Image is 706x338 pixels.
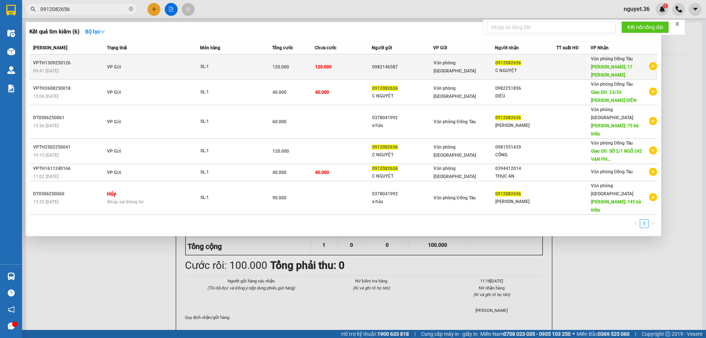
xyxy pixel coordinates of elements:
[129,7,133,11] span: close-circle
[372,151,433,159] div: C NGUYỆT
[372,198,433,206] div: a hậu
[8,289,15,296] span: question-circle
[633,221,638,225] span: left
[107,45,127,50] span: Trạng thái
[495,143,556,151] div: 0981551439
[591,169,633,174] span: Văn phòng Đồng Tàu
[107,170,121,175] span: VP Gửi
[649,117,657,125] span: plus-circle
[7,66,15,74] img: warehouse-icon
[372,122,433,129] div: a hậu
[41,46,167,55] li: Hotline: 1900888999
[8,323,15,330] span: message
[434,195,475,200] span: Văn phòng Đồng Tàu
[33,68,58,74] span: 09:41 [DATE]
[495,115,521,120] span: 0912082656
[33,143,105,151] div: VPTH2502250041
[495,92,556,100] div: DIỆU
[649,88,657,96] span: plus-circle
[107,199,144,204] span: Nhập sai thông tin
[591,64,632,78] span: [PERSON_NAME]: 17 [PERSON_NAME]
[651,221,655,225] span: right
[434,119,475,124] span: Văn phòng Đồng Tàu
[7,273,15,280] img: warehouse-icon
[627,23,663,31] span: Kết nối tổng đài
[7,48,15,56] img: warehouse-icon
[79,26,111,38] button: Bộ lọcdown
[372,86,398,91] span: 0912082656
[315,170,329,175] span: 40.000
[495,172,556,180] div: THỤC AN
[591,56,633,61] span: Văn phòng Đồng Tàu
[372,92,433,100] div: C NGUYỆT
[272,45,293,50] span: Tổng cước
[675,21,680,26] span: close
[33,123,58,128] span: 15:56 [DATE]
[33,59,105,67] div: VPTH1309250126
[272,149,289,154] span: 120.000
[556,45,579,50] span: TT xuất HĐ
[107,119,121,124] span: VP Gửi
[591,183,633,196] span: Văn phòng [GEOGRAPHIC_DATA]
[200,168,256,177] div: SL: 1
[372,190,433,198] div: 0378041992
[33,85,105,92] div: VPTH2608250018
[200,63,256,71] div: SL: 1
[33,199,58,204] span: 15:55 [DATE]
[591,199,641,213] span: [PERSON_NAME]: 745 bà triệu
[272,170,286,175] span: 40.000
[8,306,15,313] span: notification
[31,7,36,12] span: search
[591,45,609,50] span: VP Nhận
[100,29,105,34] span: down
[591,90,637,103] span: Giao DĐ: 23/34 [PERSON_NAME] DIỆN
[129,6,133,13] span: close-circle
[640,220,648,228] a: 1
[33,174,58,179] span: 11:02 [DATE]
[591,123,638,136] span: [PERSON_NAME]: 75 bà triệu
[372,166,398,171] span: 0912082656
[631,219,640,228] button: left
[272,64,289,70] span: 120.000
[495,45,519,50] span: Người nhận
[107,191,116,197] strong: Hủy
[315,64,332,70] span: 120.000
[434,145,476,158] span: Văn phòng [GEOGRAPHIC_DATA]
[495,165,556,172] div: 0394412014
[33,114,105,122] div: DT0506250061
[649,193,657,201] span: plus-circle
[591,140,633,146] span: Văn phòng Đồng Tàu
[315,45,336,50] span: Chưa cước
[372,45,392,50] span: Người gửi
[372,145,398,150] span: 0912082656
[315,90,329,95] span: 40.000
[33,190,105,198] div: DT0506250060
[200,118,256,126] div: SL: 1
[272,90,286,95] span: 40.000
[495,60,521,65] span: 0912082656
[107,90,121,95] span: VP Gửi
[9,9,46,46] img: logo.jpg
[7,29,15,37] img: warehouse-icon
[433,45,447,50] span: VP Gửi
[495,151,556,159] div: CÔNG
[41,18,167,46] li: 01A03 [GEOGRAPHIC_DATA], [GEOGRAPHIC_DATA] ( bên cạnh cây xăng bến xe phía Bắc cũ)
[200,194,256,202] div: SL: 1
[621,21,669,33] button: Kết nối tổng đài
[649,219,657,228] button: right
[107,149,121,154] span: VP Gửi
[33,94,58,99] span: 15:06 [DATE]
[649,146,657,154] span: plus-circle
[200,88,256,96] div: SL: 1
[495,85,556,92] div: 0982251856
[631,219,640,228] li: Previous Page
[33,153,58,158] span: 19:15 [DATE]
[372,114,433,122] div: 0378041992
[6,5,16,16] img: logo-vxr
[649,168,657,176] span: plus-circle
[272,195,286,200] span: 90.000
[372,63,433,71] div: 0982146587
[487,21,616,33] input: Nhập số tổng đài
[649,219,657,228] li: Next Page
[434,86,476,99] span: Văn phòng [GEOGRAPHIC_DATA]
